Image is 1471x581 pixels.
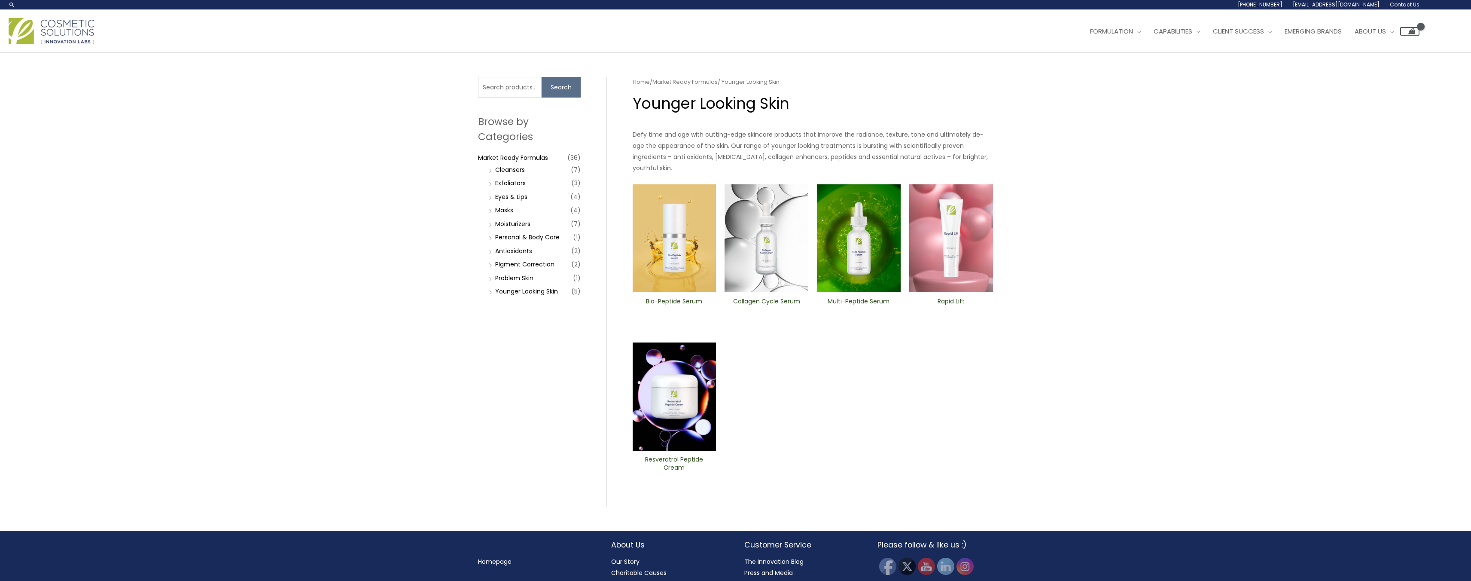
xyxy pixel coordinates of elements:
h2: Customer Service [744,539,860,550]
img: Resveratrol ​Peptide Cream [633,342,716,451]
a: Personal & Body Care [495,233,560,242]
a: Bio-Peptide ​Serum [640,297,709,317]
img: Rapid Lift [909,184,993,293]
a: Home [633,78,650,86]
a: Problem Skin [495,274,533,282]
h2: Browse by Categories [478,114,581,144]
span: (7) [571,164,581,176]
img: Twitter [898,558,916,575]
span: Emerging Brands [1285,27,1342,36]
img: Cosmetic Solutions Logo [9,18,94,44]
span: [PHONE_NUMBER] [1238,1,1282,8]
span: (2) [571,258,581,270]
a: Market Ready Formulas [478,153,548,162]
span: (4) [570,191,581,203]
a: Our Story [611,557,640,566]
span: (7) [571,218,581,230]
a: Formulation [1084,18,1147,44]
h2: Rapid Lift [917,297,986,314]
a: Eyes & Lips [495,193,527,201]
a: Masks [495,206,513,214]
a: Moisturizers [495,220,530,228]
h1: Younger Looking Skin [633,93,993,114]
a: Homepage [478,557,512,566]
a: Search icon link [9,1,15,8]
a: View Shopping Cart, empty [1400,27,1419,36]
span: Contact Us [1390,1,1419,8]
h2: About Us [611,539,727,550]
h2: Resveratrol Peptide Cream [640,456,709,472]
a: Market Ready Formulas [652,78,718,86]
button: Search [542,77,581,98]
span: (1) [573,272,581,284]
span: (36) [567,152,581,164]
span: (2) [571,245,581,257]
a: Client Success [1206,18,1278,44]
span: Formulation [1090,27,1133,36]
a: Emerging Brands [1278,18,1348,44]
a: Rapid Lift [917,297,986,317]
span: About Us [1355,27,1386,36]
a: About Us [1348,18,1400,44]
a: Cleansers [495,165,525,174]
a: The Innovation Blog [744,557,804,566]
a: Exfoliators [495,179,526,187]
span: (3) [571,177,581,189]
a: PIgment Correction [495,260,554,269]
nav: Breadcrumb [633,77,993,87]
a: Charitable Causes [611,569,667,577]
a: Younger Looking Skin [495,287,558,296]
h2: Collagen Cycle Serum [732,297,801,314]
img: Bio-Peptide ​Serum [633,184,716,293]
nav: Site Navigation [1077,18,1419,44]
a: Capabilities [1147,18,1206,44]
h2: Bio-Peptide ​Serum [640,297,709,314]
span: (5) [571,285,581,297]
img: Multi-Peptide ​Serum [817,184,901,293]
input: Search products… [478,77,542,98]
a: Resveratrol Peptide Cream [640,456,709,475]
a: Antioxidants [495,247,532,255]
nav: Menu [478,556,594,567]
h2: Multi-Peptide Serum [824,297,893,314]
a: Multi-Peptide Serum [824,297,893,317]
span: Capabilities [1154,27,1192,36]
span: [EMAIL_ADDRESS][DOMAIN_NAME] [1293,1,1380,8]
img: Facebook [879,558,896,575]
a: Press and Media [744,569,793,577]
img: Collagen Cycle Serum [725,184,808,293]
p: Defy time and age with cutting-edge skincare products that improve the radiance, texture, tone an... [633,129,993,174]
span: Client Success [1213,27,1264,36]
span: (1) [573,231,581,243]
a: Collagen Cycle Serum [732,297,801,317]
span: (4) [570,204,581,216]
h2: Please follow & like us :) [877,539,993,550]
